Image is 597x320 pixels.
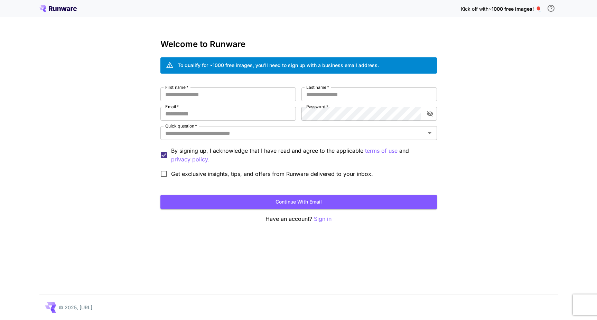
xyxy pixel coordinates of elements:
span: Get exclusive insights, tips, and offers from Runware delivered to your inbox. [171,170,373,178]
label: Email [165,104,179,110]
p: By signing up, I acknowledge that I have read and agree to the applicable and [171,147,431,164]
p: terms of use [365,147,398,155]
button: toggle password visibility [424,107,436,120]
p: privacy policy. [171,155,209,164]
button: Open [425,128,435,138]
label: First name [165,84,188,90]
h3: Welcome to Runware [160,39,437,49]
div: To qualify for ~1000 free images, you’ll need to sign up with a business email address. [178,62,379,69]
span: Kick off with [461,6,488,12]
button: By signing up, I acknowledge that I have read and agree to the applicable and privacy policy. [365,147,398,155]
button: Sign in [314,215,332,223]
span: ~1000 free images! 🎈 [488,6,541,12]
label: Password [306,104,328,110]
button: By signing up, I acknowledge that I have read and agree to the applicable terms of use and [171,155,209,164]
label: Last name [306,84,329,90]
button: Continue with email [160,195,437,209]
p: Have an account? [160,215,437,223]
button: In order to qualify for free credit, you need to sign up with a business email address and click ... [544,1,558,15]
label: Quick question [165,123,197,129]
p: © 2025, [URL] [59,304,92,311]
